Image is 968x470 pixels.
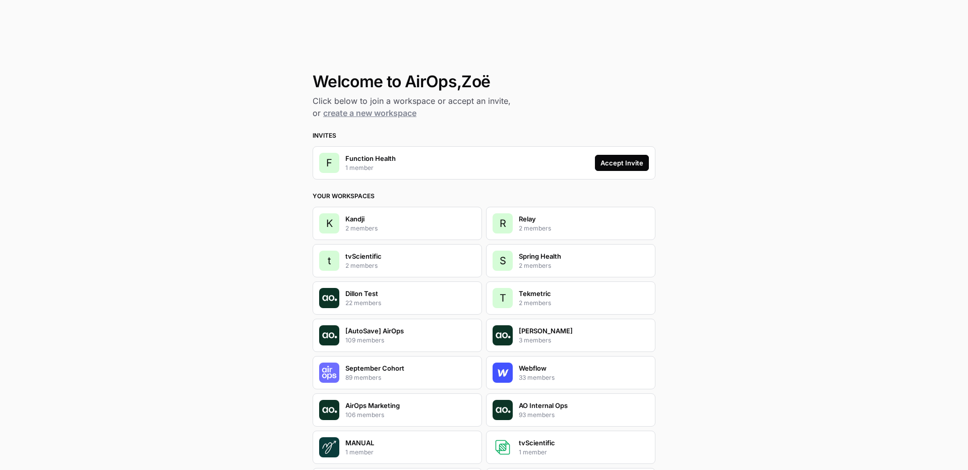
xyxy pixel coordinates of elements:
button: Company LogoSeptember Cohort89 members [313,356,482,389]
button: Accept Invite [595,155,649,171]
p: Kandji [345,214,365,224]
p: tvScientific [345,251,382,261]
p: 2 members [519,261,551,270]
p: AirOps Marketing [345,400,400,410]
button: Company LogoAO Internal Ops93 members [486,393,655,427]
h1: Welcome to AirOps, Zoë [313,73,655,91]
span: S [500,254,506,268]
p: Dillon Test [345,288,378,299]
img: Company Logo [493,400,513,420]
button: Company LogoAirOps Marketing106 members [313,393,482,427]
img: Company Logo [493,325,513,345]
p: 2 members [345,224,378,233]
span: K [326,216,333,230]
p: tvScientific [519,438,555,448]
p: 106 members [345,410,384,420]
p: Tekmetric [519,288,551,299]
p: 33 members [519,373,555,382]
button: ttvScientific2 members [313,244,482,277]
img: Company Logo [319,363,339,383]
span: R [500,216,506,230]
p: 2 members [345,261,378,270]
button: SSpring Health2 members [486,244,655,277]
img: Company Logo [319,325,339,345]
p: Spring Health [519,251,561,261]
h3: Invites [313,131,655,140]
h2: Click below to join a workspace or accept an invite, or [313,95,655,119]
p: AO Internal Ops [519,400,568,410]
button: Company LogoMANUAL1 member [313,431,482,464]
a: create a new workspace [323,108,416,118]
span: T [500,291,506,305]
button: Company Logo[PERSON_NAME]3 members [486,319,655,352]
p: [PERSON_NAME] [519,326,573,336]
button: Company LogoDillon Test22 members [313,281,482,315]
p: 3 members [519,336,551,345]
img: Company Logo [319,400,339,420]
p: MANUAL [345,438,374,448]
p: Relay [519,214,536,224]
button: Company LogotvScientific1 member [486,431,655,464]
div: Accept Invite [600,158,643,168]
p: September Cohort [345,363,404,373]
p: 1 member [345,163,374,172]
button: Company Logo[AutoSave] AirOps109 members [313,319,482,352]
p: 1 member [345,448,374,457]
button: KKandji2 members [313,207,482,240]
button: TTekmetric2 members [486,281,655,315]
button: RRelay2 members [486,207,655,240]
p: 109 members [345,336,384,345]
span: F [326,156,332,170]
h3: Your Workspaces [313,192,655,201]
span: t [328,254,331,268]
img: Company Logo [319,437,339,457]
p: 22 members [345,299,381,308]
p: 2 members [519,224,551,233]
p: 1 member [519,448,547,457]
p: Function Health [345,153,396,163]
button: Company LogoWebflow33 members [486,356,655,389]
img: Company Logo [493,363,513,383]
p: 2 members [519,299,551,308]
p: 93 members [519,410,555,420]
img: Company Logo [319,288,339,308]
p: [AutoSave] AirOps [345,326,404,336]
img: Company Logo [493,437,513,457]
p: Webflow [519,363,547,373]
p: 89 members [345,373,381,382]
